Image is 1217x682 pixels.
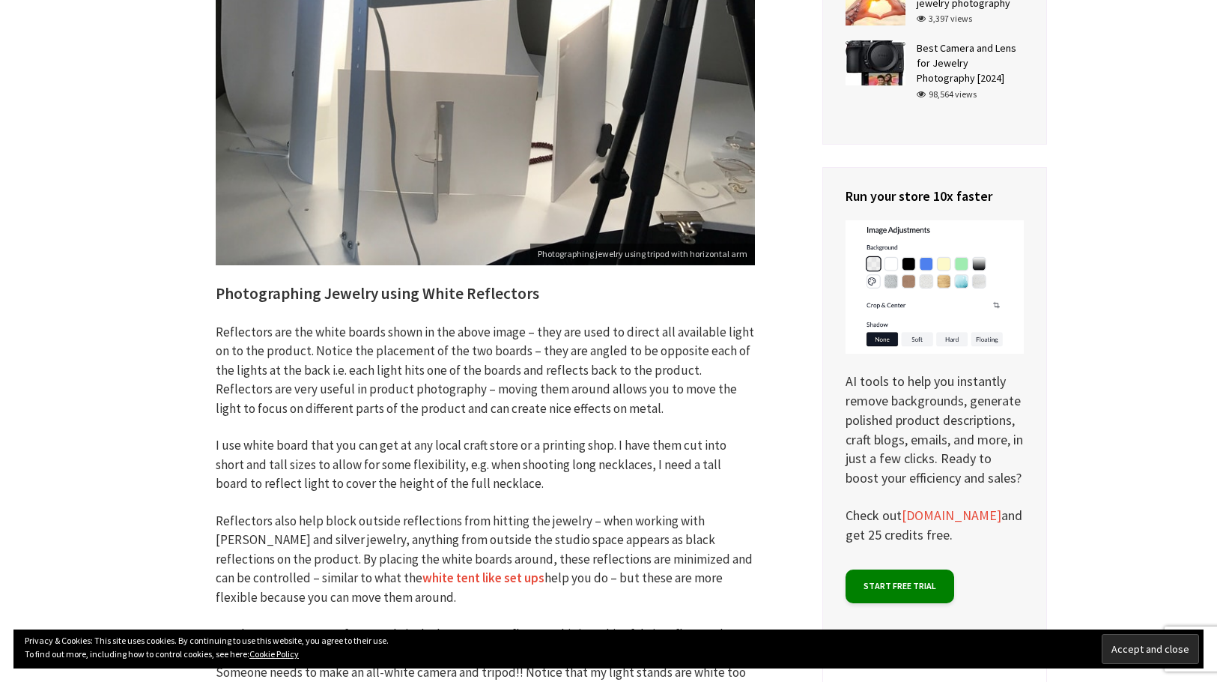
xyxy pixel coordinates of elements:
[422,570,544,587] a: white tent like set ups
[249,648,299,660] a: Cookie Policy
[846,187,1024,205] h4: Run your store 10x faster
[13,630,1204,669] div: Privacy & Cookies: This site uses cookies. By continuing to use this website, you agree to their ...
[846,506,1024,544] p: Check out and get 25 credits free.
[846,570,954,603] a: Start free trial
[216,436,755,494] p: I use white board that you can get at any local craft store or a printing shop. I have them cut i...
[530,244,755,265] figcaption: Photographing jewelry using tripod with horizontal arm
[846,220,1024,488] p: AI tools to help you instantly remove backgrounds, generate polished product descriptions, craft ...
[902,507,1001,525] a: [DOMAIN_NAME]
[917,12,972,25] div: 3,397 views
[216,323,755,419] p: Reflectors are the white boards shown in the above image – they are used to direct all available ...
[917,41,1016,85] a: Best Camera and Lens for Jewelry Photography [2024]
[917,88,977,101] div: 98,564 views
[1102,634,1199,664] input: Accept and close
[549,626,556,642] strong: –
[216,283,539,304] strong: Photographing Jewelry using White Reflectors
[216,512,755,608] p: Reflectors also help block outside reflections from hitting the jewelry – when working with [PERS...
